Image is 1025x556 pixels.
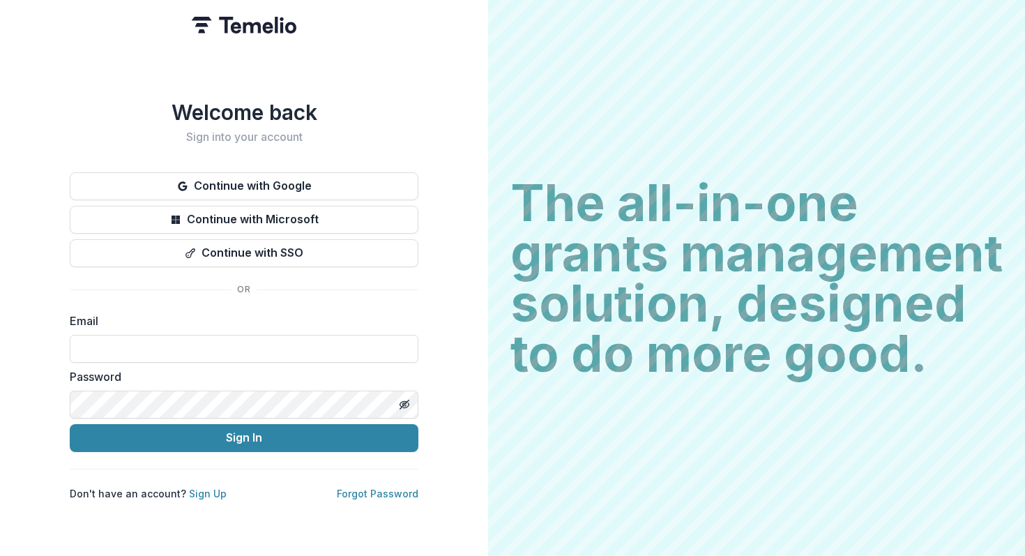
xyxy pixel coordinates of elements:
[70,486,227,501] p: Don't have an account?
[189,488,227,499] a: Sign Up
[70,368,410,385] label: Password
[192,17,296,33] img: Temelio
[337,488,418,499] a: Forgot Password
[70,424,418,452] button: Sign In
[70,239,418,267] button: Continue with SSO
[70,172,418,200] button: Continue with Google
[70,206,418,234] button: Continue with Microsoft
[70,313,410,329] label: Email
[70,130,418,144] h2: Sign into your account
[70,100,418,125] h1: Welcome back
[393,393,416,416] button: Toggle password visibility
